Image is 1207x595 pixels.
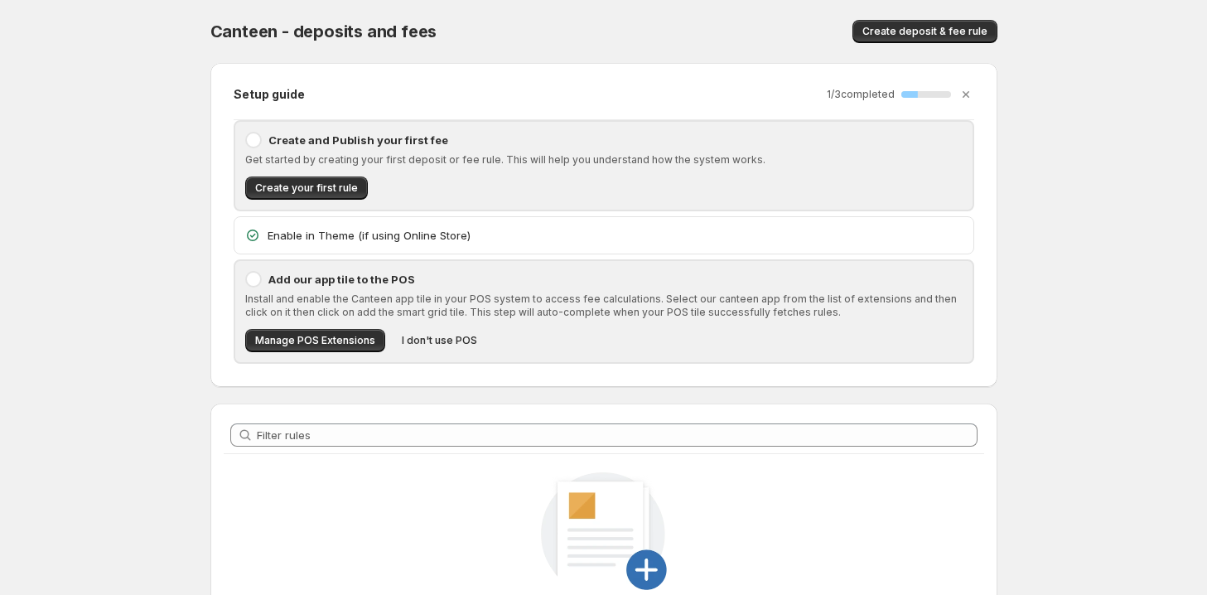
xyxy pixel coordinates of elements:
[245,329,385,352] button: Manage POS Extensions
[268,132,963,148] p: Create and Publish your first fee
[255,181,358,195] span: Create your first rule
[234,86,305,103] h2: Setup guide
[402,334,477,347] span: I don't use POS
[245,153,963,167] p: Get started by creating your first deposit or fee rule. This will help you understand how the sys...
[852,20,997,43] button: Create deposit & fee rule
[210,22,437,41] span: Canteen - deposits and fees
[392,329,487,352] button: I don't use POS
[268,227,963,244] p: Enable in Theme (if using Online Store)
[245,293,963,319] p: Install and enable the Canteen app tile in your POS system to access fee calculations. Select our...
[827,88,895,101] p: 1 / 3 completed
[954,83,978,106] button: Dismiss setup guide
[255,334,375,347] span: Manage POS Extensions
[268,271,963,288] p: Add our app tile to the POS
[257,423,978,447] input: Filter rules
[862,25,987,38] span: Create deposit & fee rule
[245,177,368,200] button: Create your first rule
